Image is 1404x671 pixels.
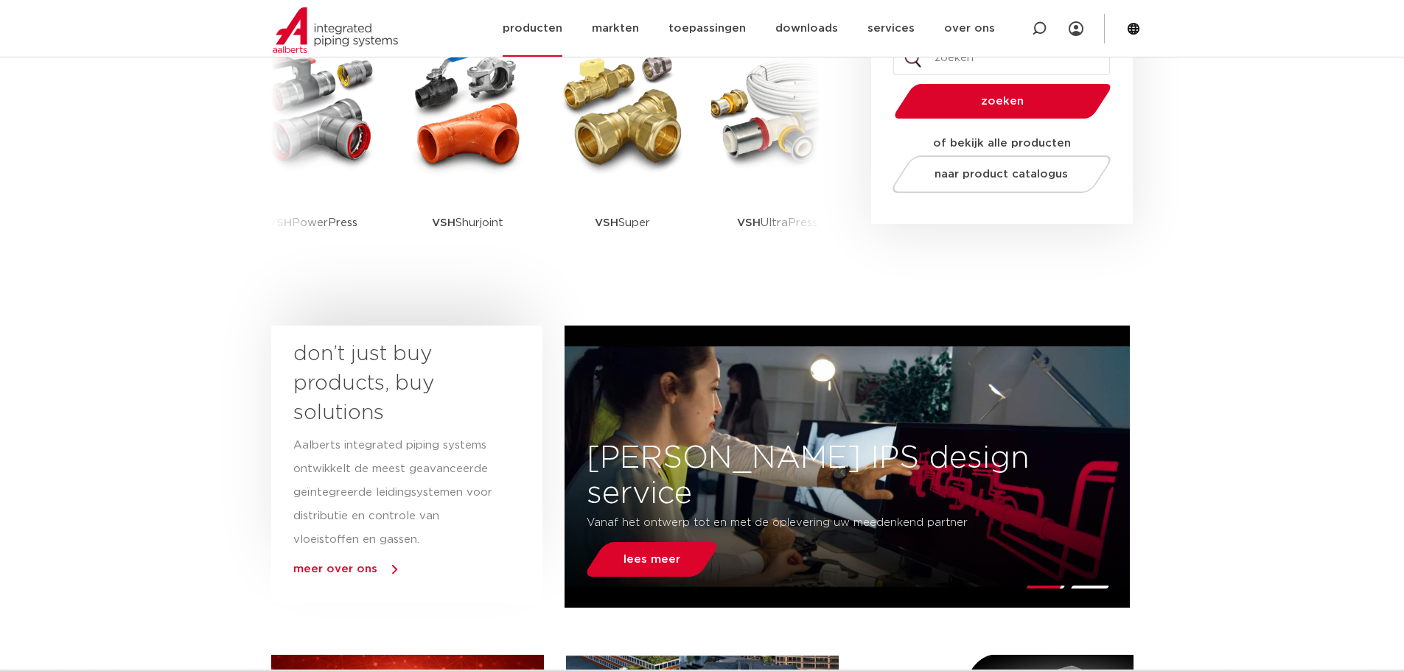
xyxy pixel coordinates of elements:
p: Super [595,177,650,269]
strong: VSH [268,217,292,228]
a: lees meer [583,542,722,577]
h3: don’t just buy products, buy solutions [293,340,494,428]
p: Vanaf het ontwerp tot en met de oplevering uw meedenkend partner [587,511,1019,535]
a: VSHShurjoint [402,44,534,269]
a: VSHUltraPress [711,44,844,269]
li: Page dot 1 [1026,586,1065,589]
a: VSHSuper [556,44,689,269]
p: PowerPress [268,177,357,269]
input: zoeken [893,41,1110,75]
p: Aalberts integrated piping systems ontwikkelt de meest geavanceerde geïntegreerde leidingsystemen... [293,434,494,552]
strong: VSH [595,217,618,228]
strong: of bekijk alle producten [933,138,1071,149]
strong: VSH [737,217,761,228]
strong: VSH [432,217,455,228]
button: zoeken [888,82,1117,120]
a: VSHPowerPress [247,44,380,269]
span: naar product catalogus [935,169,1068,180]
p: Shurjoint [432,177,503,269]
span: zoeken [932,96,1073,107]
span: lees meer [624,554,680,565]
li: Page dot 2 [1070,586,1109,589]
p: UltraPress [737,177,817,269]
h3: [PERSON_NAME] IPS design service [565,440,1130,511]
a: naar product catalogus [888,155,1114,193]
a: meer over ons [293,563,377,575]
